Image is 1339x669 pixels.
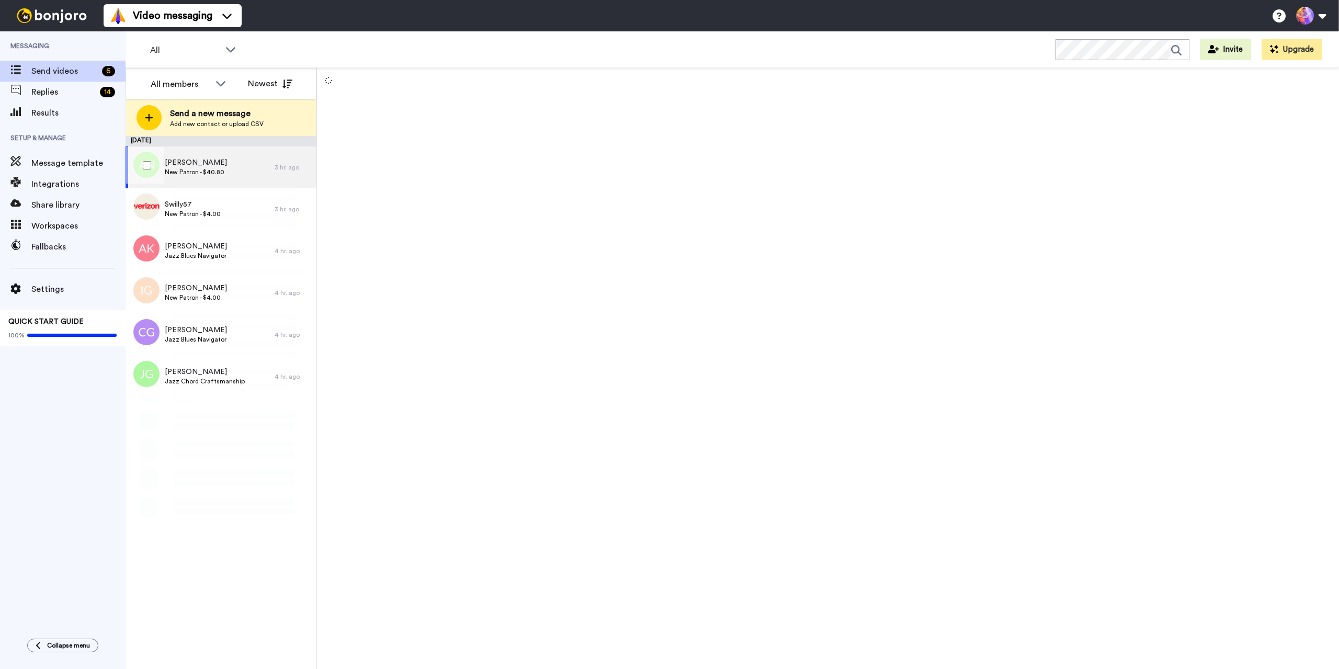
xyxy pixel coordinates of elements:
[31,283,126,296] span: Settings
[275,372,311,381] div: 4 hr. ago
[165,252,227,260] span: Jazz Blues Navigator
[102,66,115,76] div: 6
[31,220,126,232] span: Workspaces
[8,331,25,339] span: 100%
[165,293,227,302] span: New Patron - $4.00
[47,641,90,650] span: Collapse menu
[275,163,311,172] div: 3 hr. ago
[133,277,160,303] img: ig.png
[133,319,160,345] img: cg.png
[110,7,127,24] img: vm-color.svg
[165,199,221,210] span: Swilly57
[275,247,311,255] div: 4 hr. ago
[165,367,245,377] span: [PERSON_NAME]
[170,107,264,120] span: Send a new message
[1200,39,1251,60] button: Invite
[165,325,227,335] span: [PERSON_NAME]
[133,235,160,262] img: ak.png
[31,178,126,190] span: Integrations
[31,107,126,119] span: Results
[133,8,212,23] span: Video messaging
[165,335,227,344] span: Jazz Blues Navigator
[240,73,300,94] button: Newest
[31,157,126,169] span: Message template
[170,120,264,128] span: Add new contact or upload CSV
[133,194,160,220] img: 8e2b4fd5-49bc-4084-8a5e-2b4650a3fb1d.png
[27,639,98,652] button: Collapse menu
[133,361,160,387] img: jg.png
[275,289,311,297] div: 4 hr. ago
[126,136,316,146] div: [DATE]
[165,157,227,168] span: [PERSON_NAME]
[31,86,96,98] span: Replies
[275,331,311,339] div: 4 hr. ago
[165,241,227,252] span: [PERSON_NAME]
[31,241,126,253] span: Fallbacks
[150,44,220,56] span: All
[31,199,126,211] span: Share library
[8,318,84,325] span: QUICK START GUIDE
[100,87,115,97] div: 14
[275,205,311,213] div: 3 hr. ago
[31,65,98,77] span: Send videos
[13,8,91,23] img: bj-logo-header-white.svg
[165,168,227,176] span: New Patron - $40.80
[165,377,245,385] span: Jazz Chord Craftsmanship
[1262,39,1322,60] button: Upgrade
[165,283,227,293] span: [PERSON_NAME]
[165,210,221,218] span: New Patron - $4.00
[151,78,210,90] div: All members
